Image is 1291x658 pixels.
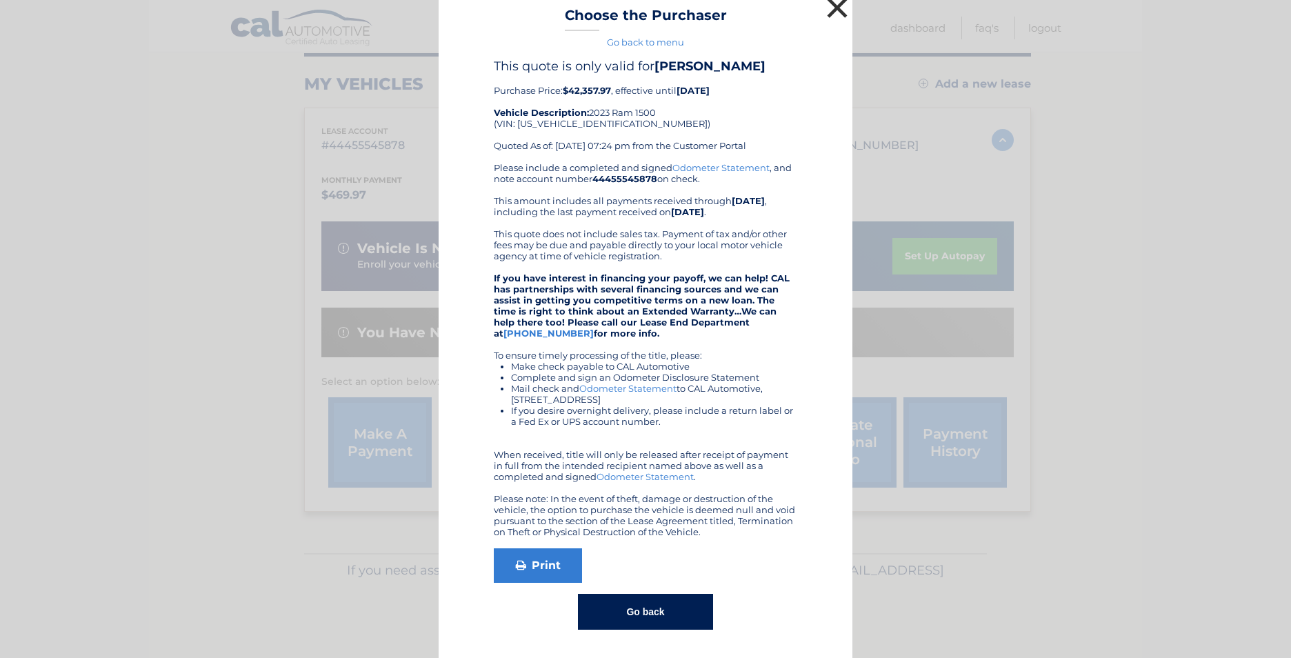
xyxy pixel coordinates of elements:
strong: Vehicle Description: [494,107,589,118]
b: [DATE] [677,85,710,96]
a: Odometer Statement [597,471,694,482]
div: Purchase Price: , effective until 2023 Ram 1500 (VIN: [US_VEHICLE_IDENTIFICATION_NUMBER]) Quoted ... [494,59,797,162]
b: $42,357.97 [563,85,611,96]
a: Odometer Statement [579,383,677,394]
b: [DATE] [732,195,765,206]
h4: This quote is only valid for [494,59,797,74]
button: Go back [578,594,712,630]
strong: If you have interest in financing your payoff, we can help! CAL has partnerships with several fin... [494,272,790,339]
a: Odometer Statement [672,162,770,173]
li: If you desire overnight delivery, please include a return label or a Fed Ex or UPS account number. [511,405,797,427]
div: Please include a completed and signed , and note account number on check. This amount includes al... [494,162,797,537]
b: 44455545878 [592,173,657,184]
li: Complete and sign an Odometer Disclosure Statement [511,372,797,383]
b: [DATE] [671,206,704,217]
a: Print [494,548,582,583]
b: [PERSON_NAME] [654,59,765,74]
a: [PHONE_NUMBER] [503,328,594,339]
h3: Choose the Purchaser [565,7,727,31]
li: Mail check and to CAL Automotive, [STREET_ADDRESS] [511,383,797,405]
li: Make check payable to CAL Automotive [511,361,797,372]
a: Go back to menu [607,37,684,48]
